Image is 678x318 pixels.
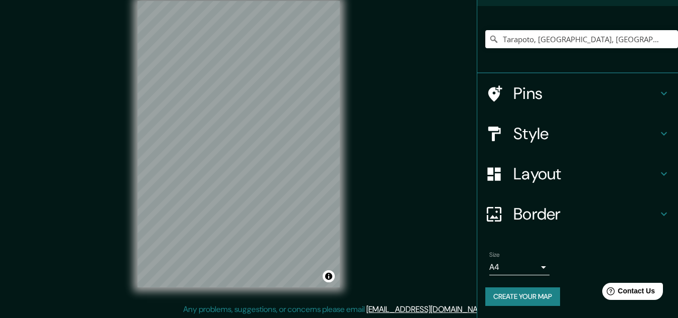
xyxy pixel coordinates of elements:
[477,73,678,114] div: Pins
[323,270,335,282] button: Toggle attribution
[477,194,678,234] div: Border
[485,287,560,306] button: Create your map
[489,259,550,275] div: A4
[513,204,658,224] h4: Border
[513,124,658,144] h4: Style
[138,1,340,287] canvas: Map
[489,251,500,259] label: Size
[513,164,658,184] h4: Layout
[366,304,490,314] a: [EMAIL_ADDRESS][DOMAIN_NAME]
[183,303,492,315] p: Any problems, suggestions, or concerns please email .
[477,114,678,154] div: Style
[477,154,678,194] div: Layout
[513,83,658,103] h4: Pins
[485,30,678,48] input: Pick your city or area
[589,279,667,307] iframe: Help widget launcher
